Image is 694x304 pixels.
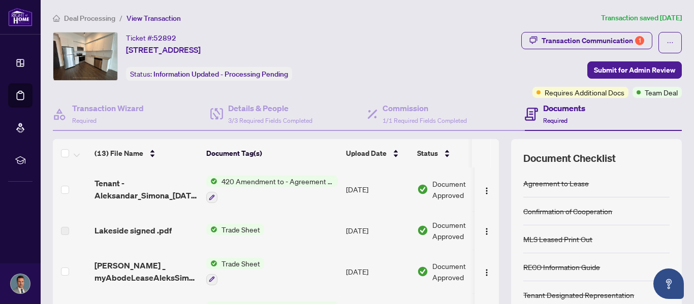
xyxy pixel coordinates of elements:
[383,102,467,114] h4: Commission
[217,176,338,187] span: 420 Amendment to - Agreement to Lease - Residential
[119,12,122,24] li: /
[126,32,176,44] div: Ticket #:
[543,117,567,124] span: Required
[523,206,612,217] div: Confirmation of Cooperation
[521,32,652,49] button: Transaction Communication1
[342,167,413,211] td: [DATE]
[53,32,117,80] img: IMG-S12352664_1.jpg
[217,258,264,269] span: Trade Sheet
[126,44,201,56] span: [STREET_ADDRESS]
[645,87,678,98] span: Team Deal
[653,268,684,299] button: Open asap
[90,139,202,167] th: (13) File Name
[479,222,495,239] button: Logo
[417,225,428,236] img: Document Status
[342,211,413,250] td: [DATE]
[635,36,644,45] div: 1
[483,227,491,235] img: Logo
[523,261,600,273] div: RECO Information Guide
[153,33,176,43] span: 52892
[523,178,589,189] div: Agreement to Lease
[153,70,288,79] span: Information Updated - Processing Pending
[417,148,438,159] span: Status
[206,176,217,187] img: Status Icon
[483,187,491,195] img: Logo
[413,139,499,167] th: Status
[479,181,495,197] button: Logo
[11,274,30,293] img: Profile Icon
[8,8,33,26] img: logo
[601,12,682,24] article: Transaction saved [DATE]
[94,259,198,284] span: [PERSON_NAME] _ myAbodeLeaseAleksSimonaPaySheet.pdf
[346,148,387,159] span: Upload Date
[417,184,428,195] img: Document Status
[206,224,217,235] img: Status Icon
[94,224,172,237] span: Lakeside signed .pdf
[432,260,495,283] span: Document Approved
[523,233,592,245] div: MLS Leased Print Out
[94,177,198,201] span: Tenant - Aleksandar_Simona_[DATE] 21_14_03.pdf
[543,102,585,114] h4: Documents
[417,266,428,277] img: Document Status
[206,258,217,269] img: Status Icon
[64,14,115,23] span: Deal Processing
[94,148,143,159] span: (13) File Name
[587,61,682,79] button: Submit for Admin Review
[126,67,292,81] div: Status:
[342,250,413,293] td: [DATE]
[594,62,675,78] span: Submit for Admin Review
[228,102,312,114] h4: Details & People
[127,14,181,23] span: View Transaction
[483,268,491,277] img: Logo
[523,151,616,165] span: Document Checklist
[217,224,264,235] span: Trade Sheet
[206,224,264,235] button: Status IconTrade Sheet
[72,102,144,114] h4: Transaction Wizard
[72,117,97,124] span: Required
[342,139,413,167] th: Upload Date
[202,139,342,167] th: Document Tag(s)
[206,176,338,203] button: Status Icon420 Amendment to - Agreement to Lease - Residential
[542,32,644,49] div: Transaction Communication
[228,117,312,124] span: 3/3 Required Fields Completed
[383,117,467,124] span: 1/1 Required Fields Completed
[432,219,495,242] span: Document Approved
[53,15,60,22] span: home
[545,87,624,98] span: Requires Additional Docs
[479,263,495,280] button: Logo
[206,258,264,285] button: Status IconTrade Sheet
[432,178,495,200] span: Document Approved
[667,39,674,46] span: ellipsis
